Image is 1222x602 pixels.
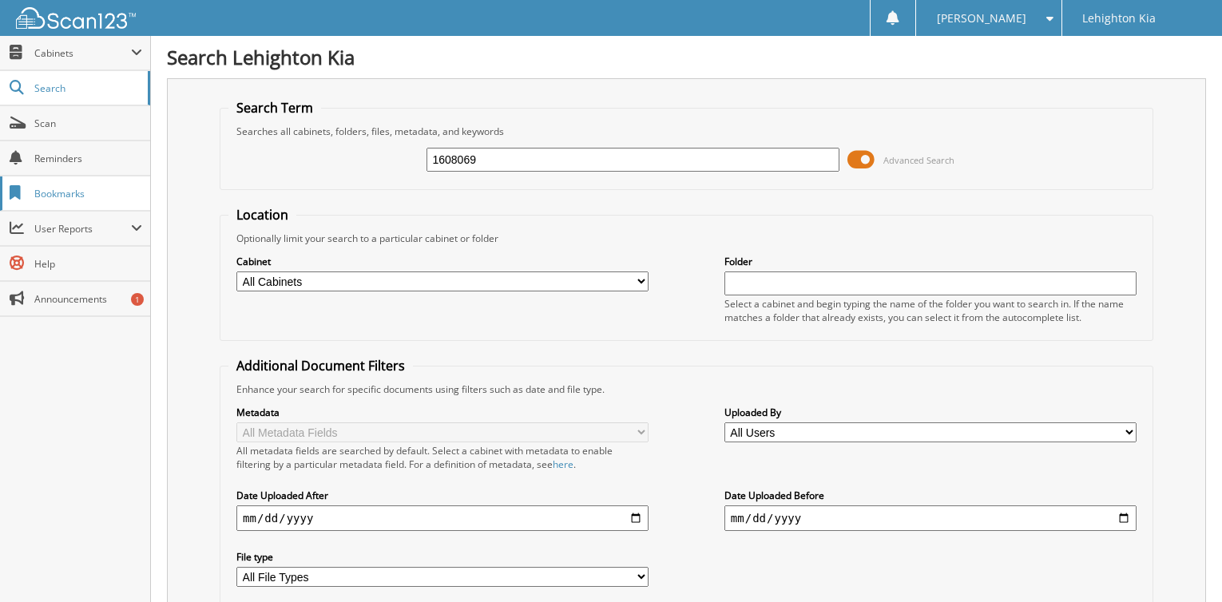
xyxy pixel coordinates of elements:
[34,187,142,200] span: Bookmarks
[724,255,1137,268] label: Folder
[228,357,413,374] legend: Additional Document Filters
[724,297,1137,324] div: Select a cabinet and begin typing the name of the folder you want to search in. If the name match...
[34,222,131,236] span: User Reports
[724,505,1137,531] input: end
[236,505,649,531] input: start
[228,99,321,117] legend: Search Term
[34,152,142,165] span: Reminders
[883,154,954,166] span: Advanced Search
[236,255,649,268] label: Cabinet
[553,457,573,471] a: here
[937,14,1026,23] span: [PERSON_NAME]
[228,125,1145,138] div: Searches all cabinets, folders, files, metadata, and keywords
[724,406,1137,419] label: Uploaded By
[724,489,1137,502] label: Date Uploaded Before
[16,7,136,29] img: scan123-logo-white.svg
[228,382,1145,396] div: Enhance your search for specific documents using filters such as date and file type.
[34,81,140,95] span: Search
[228,206,296,224] legend: Location
[236,550,649,564] label: File type
[236,406,649,419] label: Metadata
[34,292,142,306] span: Announcements
[228,232,1145,245] div: Optionally limit your search to a particular cabinet or folder
[236,444,649,471] div: All metadata fields are searched by default. Select a cabinet with metadata to enable filtering b...
[34,46,131,60] span: Cabinets
[34,257,142,271] span: Help
[236,489,649,502] label: Date Uploaded After
[1082,14,1156,23] span: Lehighton Kia
[167,44,1206,70] h1: Search Lehighton Kia
[131,293,144,306] div: 1
[34,117,142,130] span: Scan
